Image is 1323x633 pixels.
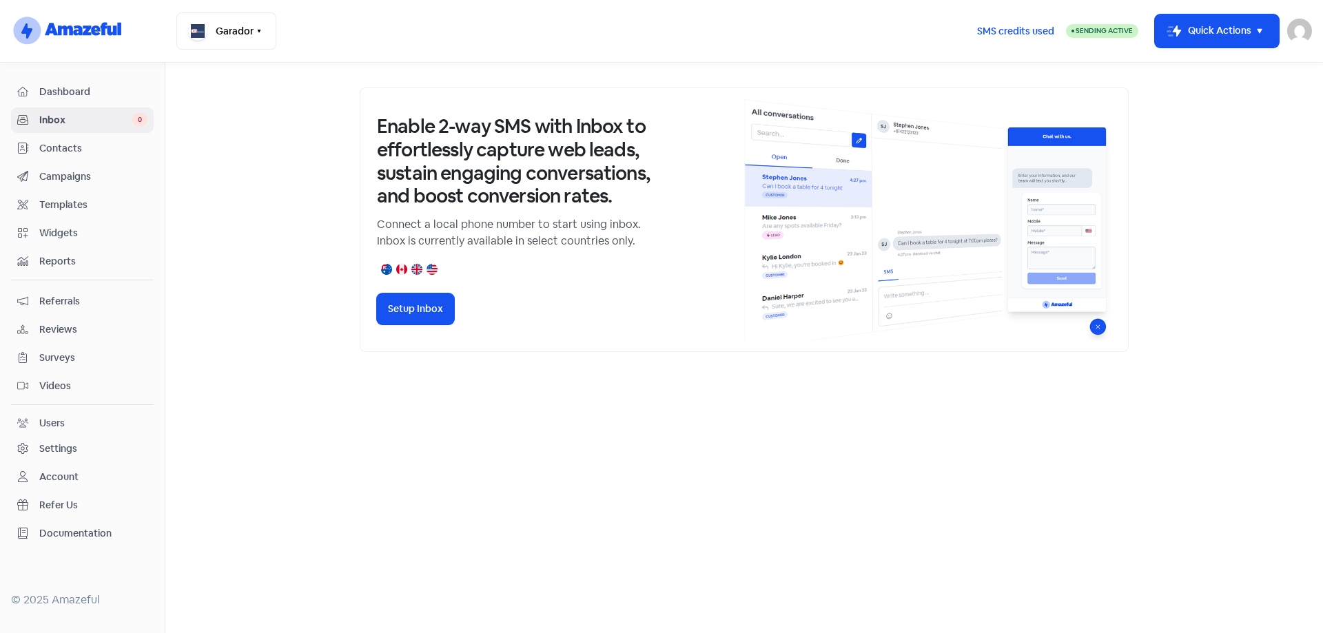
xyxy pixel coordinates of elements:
h3: Enable 2-way SMS with Inbox to effortlessly capture web leads, sustain engaging conversations, an... [377,115,653,207]
span: Refer Us [39,498,147,512]
button: Garador [176,12,276,50]
img: australia.png [381,264,392,275]
a: Refer Us [11,492,154,518]
a: Reports [11,249,154,274]
a: Inbox 0 [11,107,154,133]
a: Account [11,464,154,490]
a: Users [11,411,154,436]
span: 0 [132,113,147,127]
span: SMS credits used [977,24,1054,39]
a: Documentation [11,521,154,546]
span: Inbox [39,113,132,127]
div: Settings [39,442,77,456]
span: Contacts [39,141,147,156]
img: canada.png [396,264,407,275]
a: Widgets [11,220,154,246]
a: SMS credits used [965,23,1066,37]
div: Account [39,470,79,484]
span: Documentation [39,526,147,541]
img: User [1287,19,1312,43]
a: Videos [11,373,154,399]
span: Videos [39,379,147,393]
a: Reviews [11,317,154,342]
a: Sending Active [1066,23,1138,39]
a: Templates [11,192,154,218]
span: Sending Active [1076,26,1133,35]
div: Users [39,416,65,430]
span: Templates [39,198,147,212]
button: Quick Actions [1155,14,1279,48]
a: Campaigns [11,164,154,189]
span: Referrals [39,294,147,309]
span: Surveys [39,351,147,365]
button: Setup Inbox [377,293,454,324]
a: Referrals [11,289,154,314]
img: inbox-default-image-2.png [744,99,1111,340]
span: Widgets [39,226,147,240]
p: Connect a local phone number to start using inbox. Inbox is currently available in select countri... [377,216,653,249]
a: Surveys [11,345,154,371]
span: Campaigns [39,169,147,184]
span: Dashboard [39,85,147,99]
a: Contacts [11,136,154,161]
a: Settings [11,436,154,461]
a: Dashboard [11,79,154,105]
img: united-kingdom.png [411,264,422,275]
img: united-states.png [427,264,438,275]
span: Reviews [39,322,147,337]
div: © 2025 Amazeful [11,592,154,608]
span: Reports [39,254,147,269]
